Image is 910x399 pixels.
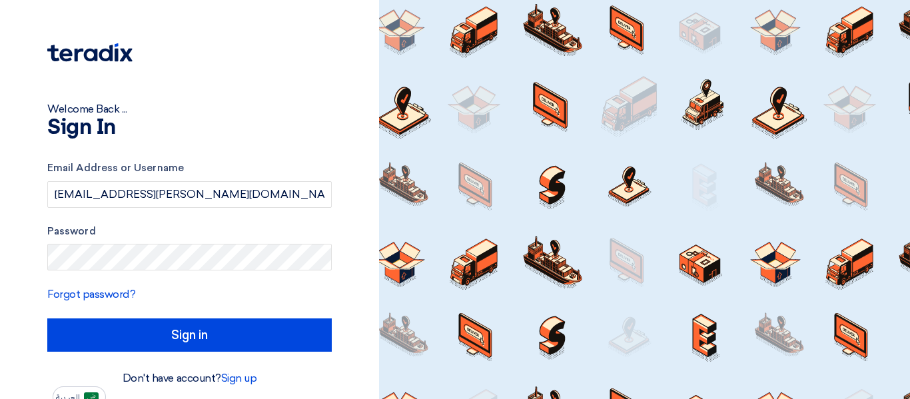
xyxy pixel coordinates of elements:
[47,101,332,117] div: Welcome Back ...
[47,43,133,62] img: Teradix logo
[47,181,332,208] input: Enter your business email or username
[47,161,332,176] label: Email Address or Username
[47,224,332,239] label: Password
[47,318,332,352] input: Sign in
[47,117,332,139] h1: Sign In
[47,370,332,386] div: Don't have account?
[221,372,257,384] a: Sign up
[47,288,135,300] a: Forgot password?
